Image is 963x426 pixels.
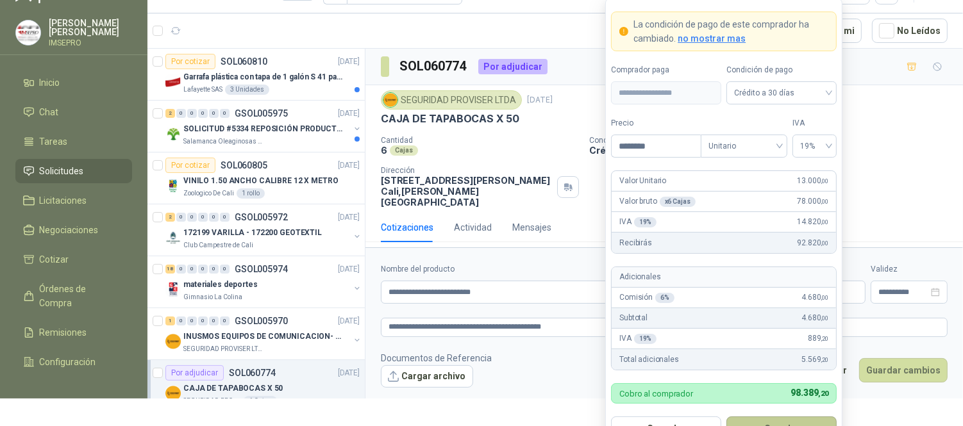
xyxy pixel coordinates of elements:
[165,261,362,302] a: 18 0 0 0 0 0 GSOL005974[DATE] Company Logomateriales deportesGimnasio La Colina
[708,136,780,156] span: Unitario
[183,85,222,95] p: Lafayette SAS
[183,71,343,83] p: Garrafa plástica con tapa de 1 galón S 41 para almacenar varsol, thiner y alcohol
[165,334,181,349] img: Company Logo
[338,367,360,379] p: [DATE]
[734,83,829,102] span: Crédito a 30 días
[454,220,492,234] div: Actividad
[619,27,628,36] span: exclamation-circle
[165,158,215,173] div: Por cotizar
[187,265,197,274] div: 0
[15,218,132,242] a: Negociaciones
[183,292,242,302] p: Gimnasio La Colina
[381,220,433,234] div: Cotizaciones
[872,19,948,43] button: No Leídos
[821,218,829,225] span: ,00
[859,358,948,382] button: Guardar cambios
[221,57,267,66] p: SOL060810
[633,17,828,45] p: La condición de pago de este comprador ha cambiado.
[871,263,948,275] label: Validez
[338,263,360,275] p: [DATE]
[198,265,208,274] div: 0
[183,188,234,199] p: Zoologico De Cali
[15,129,132,154] a: Tareas
[726,64,837,76] label: Condición de pago
[821,177,829,184] span: ,00
[183,396,241,406] p: SEGURIDAD PROVISER LTDA
[15,320,132,345] a: Remisiones
[338,211,360,224] p: [DATE]
[165,365,224,381] div: Por adjudicar
[235,213,288,222] p: GSOL005972
[821,335,829,342] span: ,20
[15,100,132,124] a: Chat
[183,331,343,343] p: INUSMOS EQUIPOS DE COMUNICACION- DGP 8550
[478,59,548,74] div: Por adjudicar
[808,332,828,345] span: 889
[209,316,219,325] div: 0
[381,365,473,388] button: Cargar archivo
[183,382,283,395] p: CAJA DE TAPABOCAS X 50
[40,76,60,90] span: Inicio
[220,316,230,325] div: 0
[40,252,69,266] span: Cotizar
[798,237,829,249] span: 92.820
[338,315,360,327] p: [DATE]
[187,213,197,222] div: 0
[176,109,186,118] div: 0
[187,109,197,118] div: 0
[165,54,215,69] div: Por cotizar
[619,332,657,345] p: IVA
[338,108,360,120] p: [DATE]
[40,325,87,340] span: Remisiones
[187,316,197,325] div: 0
[655,293,674,303] div: 6 %
[229,368,276,377] p: SOL060774
[798,216,829,228] span: 14.820
[660,197,696,207] div: x 6 Cajas
[183,240,253,250] p: Club Campestre de Cali
[611,117,701,129] label: Precio
[619,216,657,228] p: IVA
[611,64,721,76] label: Comprador paga
[176,213,186,222] div: 0
[183,344,264,354] p: SEGURIDAD PROVISER LTDA
[792,117,837,129] label: IVA
[165,316,175,325] div: 1
[821,240,829,247] span: ,00
[821,294,829,301] span: ,00
[165,106,362,147] a: 2 0 0 0 0 0 GSOL005975[DATE] Company LogoSOLICITUD #5334 REPOSICIÓN PRODUCTOSSalamanca Oleaginosa...
[619,354,679,366] p: Total adicionales
[235,265,288,274] p: GSOL005974
[40,223,99,237] span: Negociaciones
[634,217,657,227] div: 19 %
[512,220,551,234] div: Mensajes
[183,136,264,147] p: Salamanca Oleaginosas SAS
[198,316,208,325] div: 0
[165,109,175,118] div: 2
[165,213,175,222] div: 2
[40,355,96,369] span: Configuración
[15,247,132,272] a: Cotizar
[235,316,288,325] p: GSOL005970
[165,386,181,401] img: Company Logo
[390,145,418,156] div: Cajas
[40,164,84,178] span: Solicitudes
[381,112,519,126] p: CAJA DE TAPABOCAS X 50
[399,56,468,76] h3: SOL060774
[15,70,132,95] a: Inicio
[821,198,829,205] span: ,00
[798,175,829,187] span: 13.000
[381,90,522,110] div: SEGURIDAD PROVISER LTDA
[237,188,265,199] div: 1 rollo
[619,312,648,324] p: Subtotal
[40,193,87,208] span: Licitaciones
[381,263,687,275] label: Nombre del producto
[147,152,365,204] a: Por cotizarSOL060805[DATE] Company LogoVINILO 1.50 ANCHO CALIBRE 12 X METROZoologico De Cali1 rollo
[678,33,746,44] span: no mostrar mas
[220,213,230,222] div: 0
[381,136,579,145] p: Cantidad
[225,85,269,95] div: 3 Unidades
[15,277,132,315] a: Órdenes de Compra
[147,360,365,412] a: Por adjudicarSOL060774[DATE] Company LogoCAJA DE TAPABOCAS X 50SEGURIDAD PROVISER LTDA6 Cajas
[800,136,829,156] span: 19%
